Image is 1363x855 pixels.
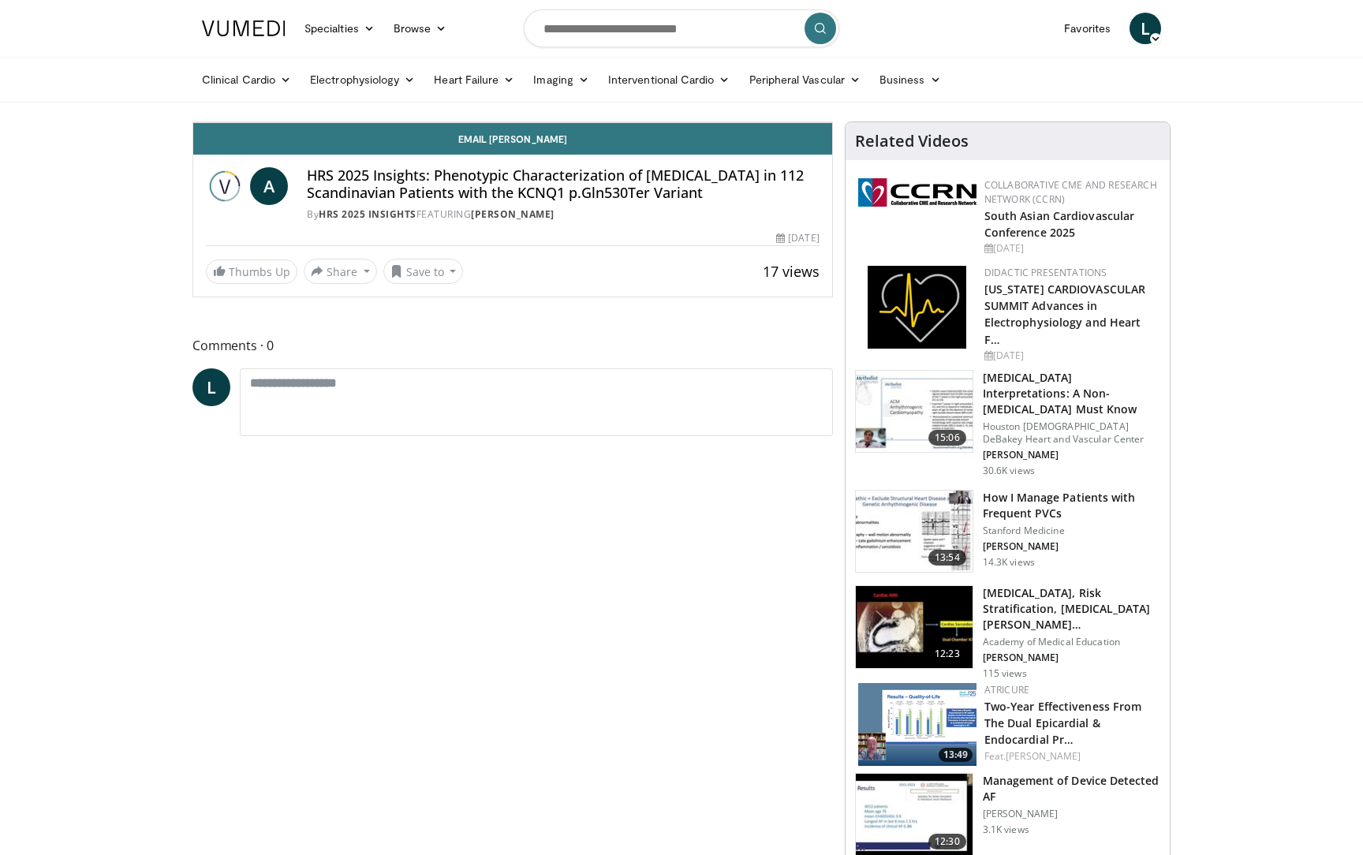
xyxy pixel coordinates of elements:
[983,773,1160,805] h3: Management of Device Detected AF
[383,259,464,284] button: Save to
[319,207,416,221] a: HRS 2025 Insights
[983,465,1035,477] p: 30.6K views
[984,241,1157,256] div: [DATE]
[984,208,1135,240] a: South Asian Cardiovascular Conference 2025
[984,349,1157,363] div: [DATE]
[193,123,832,155] a: Email [PERSON_NAME]
[599,64,740,95] a: Interventional Cardio
[983,823,1029,836] p: 3.1K views
[984,266,1157,280] div: Didactic Presentations
[740,64,870,95] a: Peripheral Vascular
[928,430,966,446] span: 15:06
[856,491,973,573] img: eb6d139b-1fa2-419e-a171-13e36c281eca.150x105_q85_crop-smart_upscale.jpg
[984,282,1146,346] a: [US_STATE] CARDIOVASCULAR SUMMIT Advances in Electrophysiology and Heart F…
[202,21,286,36] img: VuMedi Logo
[928,550,966,566] span: 13:54
[295,13,384,44] a: Specialties
[1130,13,1161,44] a: L
[983,667,1027,680] p: 115 views
[928,646,966,662] span: 12:23
[250,167,288,205] a: A
[983,490,1160,521] h3: How I Manage Patients with Frequent PVCs
[307,167,820,201] h4: HRS 2025 Insights: Phenotypic Characterization of [MEDICAL_DATA] in 112 Scandinavian Patients wit...
[858,683,977,766] a: 13:49
[856,586,973,668] img: 2c7e40d2-8149-448d-8d4d-968ccfaaa780.150x105_q85_crop-smart_upscale.jpg
[870,64,950,95] a: Business
[384,13,457,44] a: Browse
[856,371,973,453] img: 59f69555-d13b-4130-aa79-5b0c1d5eebbb.150x105_q85_crop-smart_upscale.jpg
[524,9,839,47] input: Search topics, interventions
[984,749,1157,764] div: Feat.
[763,262,820,281] span: 17 views
[983,636,1160,648] p: Academy of Medical Education
[984,178,1157,206] a: Collaborative CME and Research Network (CCRN)
[855,585,1160,680] a: 12:23 [MEDICAL_DATA], Risk Stratification, [MEDICAL_DATA] [PERSON_NAME]… Academy of Medical Educa...
[984,683,1029,696] a: AtriCure
[858,683,977,766] img: 91f4c4b6-c59e-46ea-b75c-4eae2205d57d.png.150x105_q85_crop-smart_upscale.png
[983,370,1160,417] h3: [MEDICAL_DATA] Interpretations: A Non-[MEDICAL_DATA] Must Know
[192,64,301,95] a: Clinical Cardio
[983,808,1160,820] p: [PERSON_NAME]
[983,449,1160,461] p: [PERSON_NAME]
[983,652,1160,664] p: [PERSON_NAME]
[983,525,1160,537] p: Stanford Medicine
[983,540,1160,553] p: [PERSON_NAME]
[307,207,820,222] div: By FEATURING
[984,699,1142,747] a: Two-Year Effectiveness From The Dual Epicardial & Endocardial Pr…
[193,122,832,123] video-js: Video Player
[304,259,377,284] button: Share
[928,834,966,849] span: 12:30
[206,259,297,284] a: Thumbs Up
[855,132,969,151] h4: Related Videos
[424,64,524,95] a: Heart Failure
[983,585,1160,633] h3: [MEDICAL_DATA], Risk Stratification, [MEDICAL_DATA] [PERSON_NAME]…
[776,231,819,245] div: [DATE]
[939,748,973,762] span: 13:49
[855,490,1160,573] a: 13:54 How I Manage Patients with Frequent PVCs Stanford Medicine [PERSON_NAME] 14.3K views
[192,368,230,406] a: L
[868,266,966,349] img: 1860aa7a-ba06-47e3-81a4-3dc728c2b4cf.png.150x105_q85_autocrop_double_scale_upscale_version-0.2.png
[524,64,599,95] a: Imaging
[301,64,424,95] a: Electrophysiology
[1006,749,1081,763] a: [PERSON_NAME]
[855,370,1160,477] a: 15:06 [MEDICAL_DATA] Interpretations: A Non-[MEDICAL_DATA] Must Know Houston [DEMOGRAPHIC_DATA] D...
[1055,13,1120,44] a: Favorites
[192,335,833,356] span: Comments 0
[471,207,555,221] a: [PERSON_NAME]
[983,420,1160,446] p: Houston [DEMOGRAPHIC_DATA] DeBakey Heart and Vascular Center
[206,167,244,205] img: HRS 2025 Insights
[983,556,1035,569] p: 14.3K views
[858,178,977,207] img: a04ee3ba-8487-4636-b0fb-5e8d268f3737.png.150x105_q85_autocrop_double_scale_upscale_version-0.2.png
